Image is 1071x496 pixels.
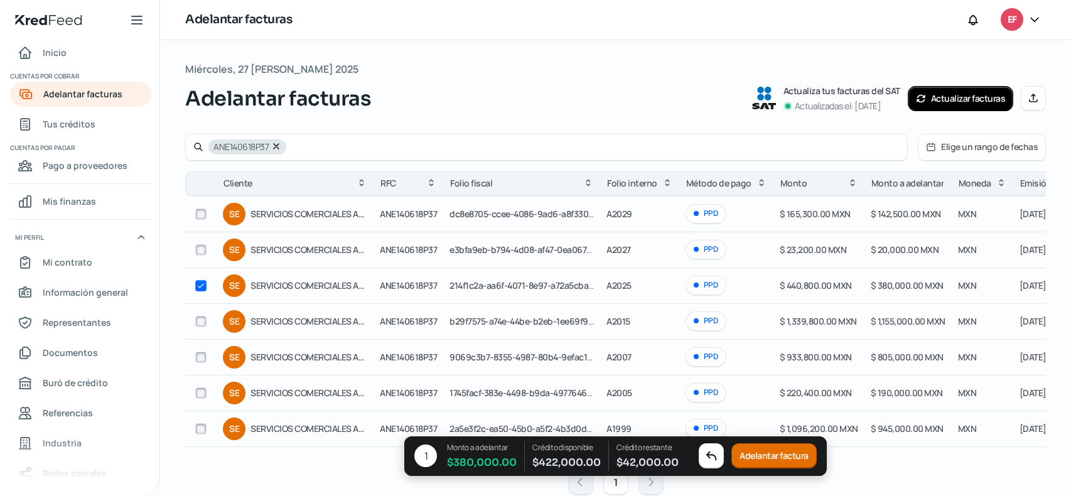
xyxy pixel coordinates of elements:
[958,423,977,434] span: MXN
[686,311,726,331] div: PPD
[10,82,151,107] a: Adelantar facturas
[43,86,122,102] span: Adelantar facturas
[223,176,252,191] span: Cliente
[250,314,367,329] span: SERVICIOS COMERCIALES AMAZON [GEOGRAPHIC_DATA]
[780,244,847,256] span: $ 23,200.00 MXN
[447,441,517,454] p: Monto a adelantar
[10,189,151,214] a: Mis finanzas
[43,405,93,421] span: Referencias
[449,387,611,399] span: 1745facf-383e-4498-b9da-4977646190ab
[686,176,751,191] span: Método de pago
[10,40,151,65] a: Inicio
[10,340,151,365] a: Documentos
[731,444,817,469] button: Adelantar factura
[795,99,881,114] p: Actualizadas el: [DATE]
[1020,387,1047,399] span: [DATE]
[10,370,151,396] a: Buró de crédito
[606,279,632,291] span: A2025
[250,385,367,401] span: SERVICIOS COMERCIALES AMAZON [GEOGRAPHIC_DATA]
[414,445,437,468] div: 1
[616,454,679,471] span: $ 42,000.00
[10,142,149,153] span: Cuentas por pagar
[532,454,601,471] span: $ 422,000.00
[686,240,726,259] div: PPD
[918,134,1045,160] button: Elige un rango de fechas
[871,351,944,363] span: $ 805,000.00 MXN
[380,351,437,363] span: ANE140618P37
[380,208,437,220] span: ANE140618P37
[15,232,44,243] span: Mi perfil
[958,315,977,327] span: MXN
[871,208,941,220] span: $ 142,500.00 MXN
[871,315,945,327] span: $ 1,155,000.00 MXN
[780,176,807,191] span: Monto
[250,278,367,293] span: SERVICIOS COMERCIALES AMAZON [GEOGRAPHIC_DATA]
[1020,208,1047,220] span: [DATE]
[959,176,991,191] span: Moneda
[686,276,726,295] div: PPD
[871,279,944,291] span: $ 380,000.00 MXN
[10,280,151,305] a: Información general
[958,208,977,220] span: MXN
[449,208,615,220] span: dc8e8705-ccee-4086-9ad6-a8f33021f5db
[449,423,613,434] span: 2a5e3f2c-ea50-45b0-a5f2-4b3d0d324e0f
[10,153,151,178] a: Pago a proveedores
[43,375,108,391] span: Buró de crédito
[780,387,852,399] span: $ 220,400.00 MXN
[250,350,367,365] span: SERVICIOS COMERCIALES AMAZON [GEOGRAPHIC_DATA]
[686,419,726,438] div: PPD
[43,193,96,209] span: Mis finanzas
[380,423,437,434] span: ANE140618P37
[43,465,107,481] span: Redes sociales
[43,116,95,132] span: Tus créditos
[450,176,492,191] span: Folio fiscal
[250,242,367,257] span: SERVICIOS COMERCIALES AMAZON [GEOGRAPHIC_DATA]
[43,284,128,300] span: Información general
[780,315,857,327] span: $ 1,339,800.00 MXN
[380,244,437,256] span: ANE140618P37
[10,70,149,82] span: Cuentas por cobrar
[10,112,151,137] a: Tus créditos
[780,279,852,291] span: $ 440,800.00 MXN
[532,441,601,454] p: Crédito disponible
[1020,423,1047,434] span: [DATE]
[43,254,92,270] span: Mi contrato
[223,203,245,225] div: SE
[686,204,726,224] div: PPD
[686,383,726,402] div: PPD
[1020,176,1052,191] span: Emisión
[380,176,396,191] span: RFC
[223,274,245,297] div: SE
[223,346,245,369] div: SE
[10,401,151,426] a: Referencias
[606,387,632,399] span: A2005
[780,208,851,220] span: $ 165,300.00 MXN
[958,387,977,399] span: MXN
[958,244,977,256] span: MXN
[958,351,977,363] span: MXN
[43,345,98,360] span: Documentos
[871,244,939,256] span: $ 20,000.00 MXN
[606,208,632,220] span: A2029
[10,431,151,456] a: Industria
[606,315,630,327] span: A2015
[449,351,612,363] span: 9069c3b7-8355-4987-80b4-9efac118173a
[752,87,776,109] img: SAT logo
[780,351,852,363] span: $ 933,800.00 MXN
[1020,351,1047,363] span: [DATE]
[603,470,628,495] button: 1
[606,423,632,434] span: A1999
[606,351,632,363] span: A2007
[380,315,437,327] span: ANE140618P37
[185,84,371,114] span: Adelantar facturas
[185,11,292,29] h1: Adelantar facturas
[43,315,111,330] span: Representantes
[223,310,245,333] div: SE
[1020,315,1047,327] span: [DATE]
[10,461,151,486] a: Redes sociales
[185,60,358,78] span: Miércoles, 27 [PERSON_NAME] 2025
[223,382,245,404] div: SE
[607,176,657,191] span: Folio interno
[606,244,631,256] span: A2027
[250,207,367,222] span: SERVICIOS COMERCIALES AMAZON [GEOGRAPHIC_DATA]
